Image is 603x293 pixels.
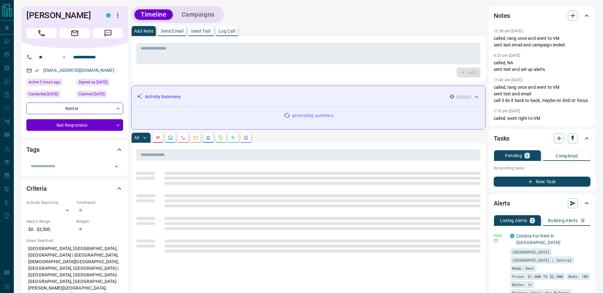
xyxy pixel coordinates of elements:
[137,91,480,103] div: Activity Summary
[494,60,590,73] p: called, NA sent text and set up alerts
[219,29,235,33] p: Log Call
[26,10,97,20] h1: [PERSON_NAME]
[531,218,534,223] p: 2
[494,115,590,122] p: called, went right to VM
[26,184,47,194] h2: Criteria
[76,91,123,99] div: Tue Feb 04 2025
[191,29,211,33] p: Send Text
[145,93,181,100] p: Activity Summary
[26,181,123,196] div: Criteria
[193,135,198,140] svg: Emails
[512,281,532,288] span: Baths: 1+
[494,35,590,48] p: called, rang once and went to VM sent last email and campaign ended
[79,79,107,85] span: Signed up [DATE]
[29,79,60,85] span: Active 5 hours ago
[26,219,73,224] p: Search Range:
[134,136,139,140] p: All
[500,218,527,223] p: Listing Alerts
[494,133,509,143] h2: Tasks
[505,153,522,158] p: Pending
[26,142,123,157] div: Tags
[161,29,183,33] p: Send Email
[494,53,520,58] p: 6:23 pm [DATE]
[494,233,506,238] p: Daily
[43,68,114,73] a: [EMAIL_ADDRESS][DOMAIN_NAME]
[35,68,39,73] svg: Email Verified
[512,273,563,280] span: Price: $1,600 TO $2,400
[494,78,523,82] p: 11:40 am [DATE]
[29,91,58,97] span: Contacted [DATE]
[526,153,528,158] p: 0
[494,131,590,146] div: Tasks
[548,218,578,223] p: Building Alerts
[494,11,510,21] h2: Notes
[582,218,584,223] p: 0
[494,8,590,23] div: Notes
[76,219,123,224] p: Budget:
[79,91,105,97] span: Claimed [DATE]
[206,135,211,140] svg: Listing Alerts
[93,28,123,38] span: Message
[76,79,123,88] div: Sun May 29 2022
[516,233,561,245] a: Condos For Rent in [GEOGRAPHIC_DATA]!
[494,29,523,33] p: 12:28 pm [DATE]
[568,273,588,280] span: Beds: 1BD
[26,200,73,205] p: Actively Searching:
[243,135,248,140] svg: Agent Actions
[494,198,510,208] h2: Alerts
[26,238,123,243] p: Areas Searched:
[494,238,498,243] svg: Email
[494,163,590,173] p: No pending tasks
[175,9,221,20] button: Campaigns
[292,112,333,119] p: generating summary
[26,91,73,99] div: Wed Feb 19 2025
[106,13,111,18] div: condos.ca
[168,135,173,140] svg: Lead Browsing Activity
[26,103,123,114] div: Renter
[556,154,578,158] p: Completed
[112,162,121,171] button: Open
[60,53,68,61] button: Open
[512,257,572,263] span: [GEOGRAPHIC_DATA] | Central
[60,28,90,38] span: Email
[510,234,514,238] div: condos.ca
[512,249,550,255] span: [GEOGRAPHIC_DATA]
[76,200,123,205] p: Timeframe:
[494,177,590,187] button: New Task
[26,79,73,88] div: Wed Oct 15 2025
[231,135,236,140] svg: Opportunities
[26,224,73,235] p: $0 - $2,500
[134,29,153,33] p: Add Note
[494,84,590,104] p: called, rang once and went to VM sent text and email call 3 do it back to back, maybe on DnD or f...
[218,135,223,140] svg: Requests
[181,135,186,140] svg: Calls
[26,145,39,155] h2: Tags
[512,265,534,271] span: Mode: Rent
[134,9,173,20] button: Timeline
[155,135,160,140] svg: Notes
[26,28,57,38] span: Call
[494,196,590,211] div: Alerts
[494,109,520,113] p: 1:10 pm [DATE]
[26,119,123,131] div: Not Responsive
